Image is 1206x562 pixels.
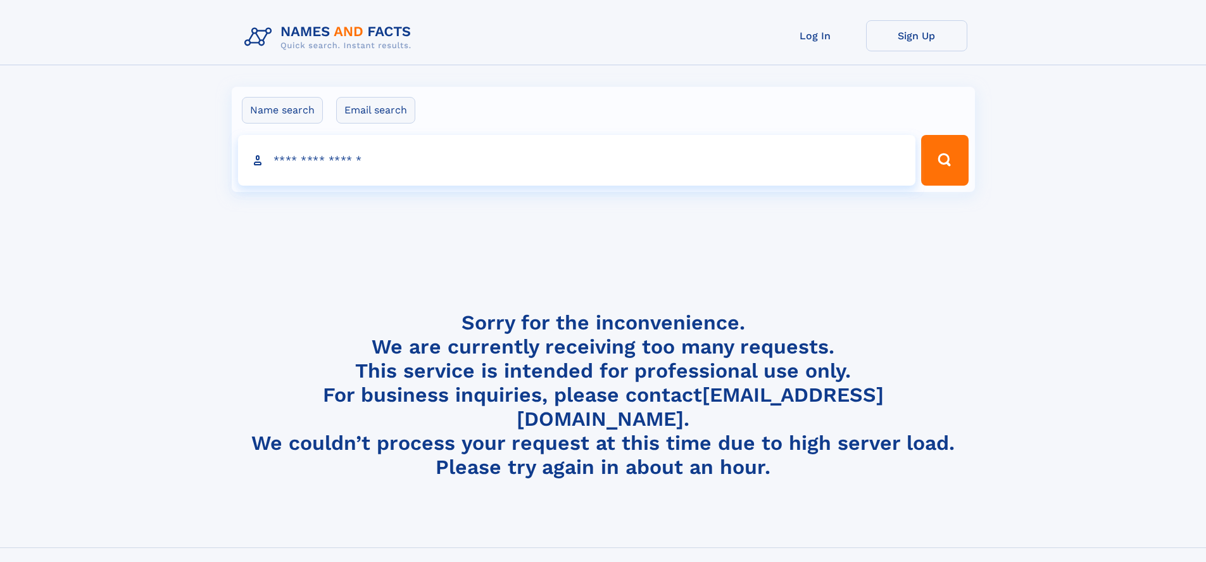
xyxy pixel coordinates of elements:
[921,135,968,186] button: Search Button
[242,97,323,124] label: Name search
[765,20,866,51] a: Log In
[336,97,415,124] label: Email search
[866,20,967,51] a: Sign Up
[238,135,916,186] input: search input
[517,383,884,431] a: [EMAIL_ADDRESS][DOMAIN_NAME]
[239,310,967,480] h4: Sorry for the inconvenience. We are currently receiving too many requests. This service is intend...
[239,20,422,54] img: Logo Names and Facts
